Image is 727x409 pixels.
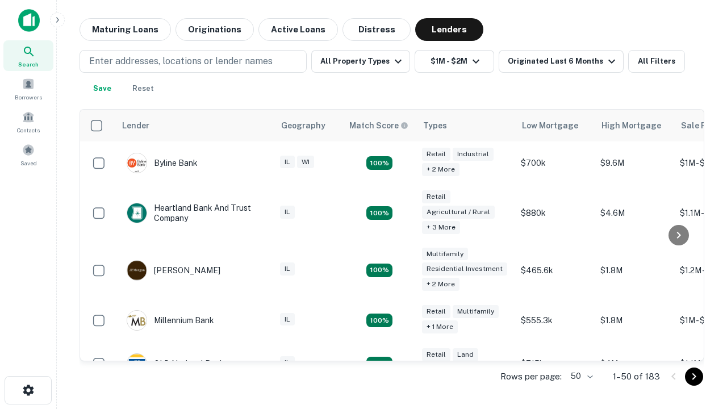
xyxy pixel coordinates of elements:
div: Retail [422,305,450,318]
img: capitalize-icon.png [18,9,40,32]
th: Geography [274,110,342,141]
div: IL [280,313,295,326]
h6: Match Score [349,119,406,132]
div: OLD National Bank [127,353,224,374]
button: Active Loans [258,18,338,41]
span: Search [18,60,39,69]
td: $715k [515,342,595,385]
div: Multifamily [453,305,499,318]
span: Contacts [17,126,40,135]
button: Go to next page [685,368,703,386]
div: + 2 more [422,278,459,291]
button: Originated Last 6 Months [499,50,624,73]
div: Retail [422,148,450,161]
button: Save your search to get updates of matches that match your search criteria. [84,77,120,100]
div: Retail [422,348,450,361]
td: $465.6k [515,242,595,299]
div: Industrial [453,148,494,161]
div: 50 [566,368,595,385]
td: $1.8M [595,299,674,342]
button: All Filters [628,50,685,73]
div: Low Mortgage [522,119,578,132]
div: Capitalize uses an advanced AI algorithm to match your search with the best lender. The match sco... [349,119,408,132]
th: High Mortgage [595,110,674,141]
div: Agricultural / Rural [422,206,495,219]
td: $9.6M [595,141,674,185]
img: picture [127,311,147,330]
button: Lenders [415,18,483,41]
button: Maturing Loans [80,18,171,41]
p: Enter addresses, locations or lender names [89,55,273,68]
td: $4.6M [595,185,674,242]
td: $1.8M [595,242,674,299]
a: Search [3,40,53,71]
p: Rows per page: [500,370,562,383]
div: IL [280,262,295,276]
div: Matching Properties: 20, hasApolloMatch: undefined [366,156,392,170]
div: Millennium Bank [127,310,214,331]
div: Byline Bank [127,153,198,173]
p: 1–50 of 183 [613,370,660,383]
button: All Property Types [311,50,410,73]
div: Matching Properties: 27, hasApolloMatch: undefined [366,264,392,277]
img: picture [127,261,147,280]
div: Geography [281,119,325,132]
a: Contacts [3,106,53,137]
a: Borrowers [3,73,53,104]
div: IL [280,156,295,169]
img: picture [127,153,147,173]
th: Types [416,110,515,141]
div: Matching Properties: 17, hasApolloMatch: undefined [366,206,392,220]
th: Low Mortgage [515,110,595,141]
img: picture [127,354,147,373]
div: Types [423,119,447,132]
span: Borrowers [15,93,42,102]
button: Originations [176,18,254,41]
div: Matching Properties: 18, hasApolloMatch: undefined [366,357,392,370]
div: Land [453,348,478,361]
div: + 2 more [422,163,459,176]
td: $4M [595,342,674,385]
button: Reset [125,77,161,100]
div: + 1 more [422,320,458,333]
button: $1M - $2M [415,50,494,73]
div: Lender [122,119,149,132]
td: $555.3k [515,299,595,342]
div: High Mortgage [601,119,661,132]
div: WI [297,156,314,169]
div: Retail [422,190,450,203]
div: Heartland Bank And Trust Company [127,203,263,223]
th: Lender [115,110,274,141]
div: [PERSON_NAME] [127,260,220,281]
img: picture [127,203,147,223]
iframe: Chat Widget [670,318,727,373]
div: Originated Last 6 Months [508,55,619,68]
div: Multifamily [422,248,468,261]
div: Residential Investment [422,262,507,276]
button: Distress [342,18,411,41]
td: $700k [515,141,595,185]
a: Saved [3,139,53,170]
div: Matching Properties: 16, hasApolloMatch: undefined [366,314,392,327]
button: Enter addresses, locations or lender names [80,50,307,73]
span: Saved [20,158,37,168]
td: $880k [515,185,595,242]
th: Capitalize uses an advanced AI algorithm to match your search with the best lender. The match sco... [342,110,416,141]
div: IL [280,356,295,369]
div: IL [280,206,295,219]
div: + 3 more [422,221,460,234]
